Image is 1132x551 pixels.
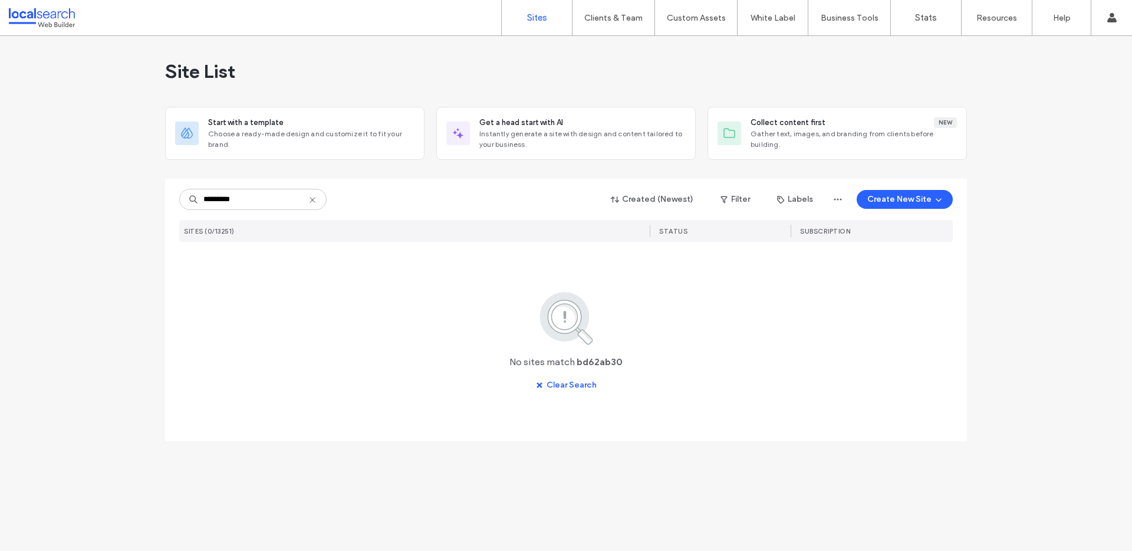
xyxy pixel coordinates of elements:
div: Get a head start with AIInstantly generate a site with design and content tailored to your business. [436,107,696,160]
span: No sites match [509,356,575,369]
button: Labels [766,190,824,209]
span: Choose a ready-made design and customize it to fit your brand. [208,129,414,150]
label: Sites [527,12,547,23]
div: New [934,117,957,128]
span: Gather text, images, and branding from clients before building. [751,129,957,150]
button: Created (Newest) [601,190,704,209]
button: Create New Site [857,190,953,209]
label: Custom Assets [667,13,726,23]
span: STATUS [659,227,687,235]
button: Clear Search [525,376,607,395]
div: Collect content firstNewGather text, images, and branding from clients before building. [707,107,967,160]
span: SUBSCRIPTION [800,227,850,235]
label: Resources [976,13,1017,23]
span: Get a head start with AI [479,117,563,129]
img: search.svg [524,290,609,346]
span: bd62ab30 [577,356,623,369]
label: Stats [915,12,937,23]
span: SITES (0/13251) [184,227,235,235]
span: Start with a template [208,117,284,129]
label: Clients & Team [584,13,643,23]
div: Start with a templateChoose a ready-made design and customize it to fit your brand. [165,107,424,160]
button: Filter [709,190,762,209]
span: Site List [165,60,235,83]
label: Help [1053,13,1071,23]
label: Business Tools [821,13,878,23]
span: Instantly generate a site with design and content tailored to your business. [479,129,686,150]
label: White Label [751,13,795,23]
span: Collect content first [751,117,825,129]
